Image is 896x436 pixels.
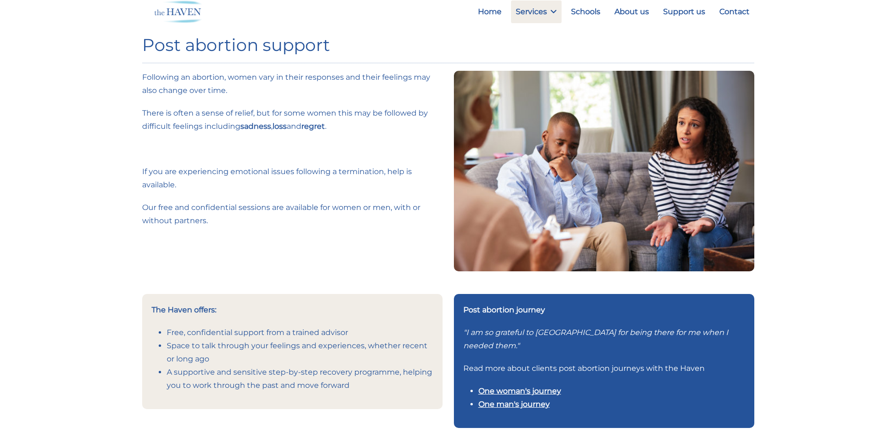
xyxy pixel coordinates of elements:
img: Young couple in crisis trying solve problem during counselling [454,71,754,271]
a: Support us [658,0,710,23]
a: Home [473,0,506,23]
a: Schools [566,0,605,23]
li: A supportive and sensitive step-by-step recovery programme, helping you to work through the past ... [167,366,433,392]
strong: Post abortion journey [463,305,545,314]
p: There is often a sense of relief, but for some women this may be followed by difficult feelings i... [142,107,443,133]
p: Our free and confidential sessions are available for women or men, with or without partners. [142,201,443,227]
p: Read more about clients post abortion journeys with the Haven [463,362,745,375]
p: If you are experiencing emotional issues following a termination, help is available. [142,165,443,192]
strong: loss [273,122,287,131]
li: Free, confidential support from a trained advisor [167,326,433,339]
a: Services [511,0,562,23]
a: Contact [715,0,754,23]
h1: Post abortion support [142,35,754,55]
strong: sadness [240,122,271,131]
p: "I am so grateful to [GEOGRAPHIC_DATA] for being there for me when I needed them." [463,326,745,352]
li: Space to talk through your feelings and experiences, whether recent or long ago [167,339,433,366]
a: One man's journey [478,400,550,409]
a: About us [610,0,654,23]
strong: regret [301,122,325,131]
p: Following an abortion, women vary in their responses and their feelings may also change over time. [142,71,443,97]
a: One woman's journey [478,386,561,395]
strong: The Haven offers: [152,305,216,314]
